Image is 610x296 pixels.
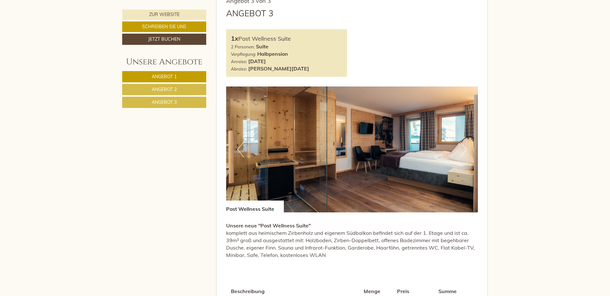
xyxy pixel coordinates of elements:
b: Halbpension [257,51,288,57]
b: [DATE] [248,58,266,64]
b: 1x [231,34,238,42]
span: Angebot 1 [152,74,177,79]
div: Angebot 3 [226,7,274,19]
b: [PERSON_NAME][DATE] [248,65,309,72]
button: Previous [237,142,244,158]
span: Angebot 3 [152,99,177,105]
strong: Unsere neue "Post Wellness Suite" [226,222,311,229]
img: image [226,86,478,212]
b: Suite [256,43,268,50]
small: Anreise: [231,59,247,64]
p: komplett aus heimischem Zirbenholz und eigenem Südbalkon befindet sich auf der 1. Etage und ist c... [226,222,478,259]
small: 2 Personen: [231,44,255,49]
a: Schreiben Sie uns [122,21,206,32]
a: Zur Website [122,10,206,20]
div: Post Wellness Suite [231,34,343,43]
button: Next [460,142,467,158]
span: Angebot 2 [152,86,177,92]
div: Post Wellness Suite [226,201,284,213]
div: Unsere Angebote [122,56,206,68]
a: Jetzt buchen [122,34,206,45]
small: Verpflegung: [231,51,256,57]
small: Abreise: [231,66,247,71]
